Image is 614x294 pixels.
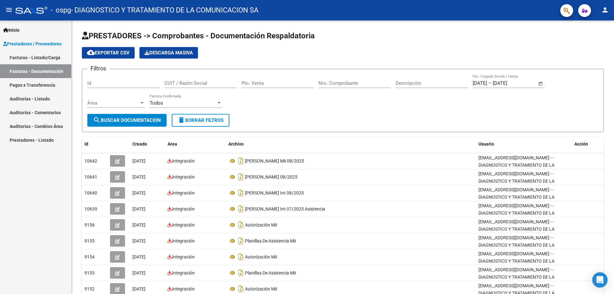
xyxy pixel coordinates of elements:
[478,187,555,207] span: [EMAIL_ADDRESS][DOMAIN_NAME] - - DIAGNOSTICO Y TRATAMIENTO DE LA COMUNICACI�N SA
[226,137,476,151] datatable-header-cell: Archivo
[132,206,146,211] span: [DATE]
[476,137,572,151] datatable-header-cell: Usuario
[574,141,588,147] span: Acción
[3,27,20,34] span: Inicio
[132,238,146,243] span: [DATE]
[488,80,492,86] span: –
[245,238,296,243] span: Planillas De Asistencia Mii
[237,268,245,278] i: Descargar documento
[245,174,297,179] span: [PERSON_NAME] 08/2025
[132,254,146,259] span: [DATE]
[51,3,71,17] span: - ospg
[84,141,88,147] span: Id
[172,222,195,227] span: Integración
[82,47,135,59] button: Exportar CSV
[87,49,95,56] mat-icon: cloud_download
[84,270,95,275] span: 9153
[473,80,487,86] input: Fecha inicio
[245,222,277,227] span: Autorizaciòn Mii
[132,174,146,179] span: [DATE]
[150,100,163,106] span: Todos
[87,50,130,56] span: Exportar CSV
[237,284,245,294] i: Descargar documento
[132,141,147,147] span: Creado
[132,270,146,275] span: [DATE]
[245,206,325,211] span: [PERSON_NAME] Int 07/2025 Asistencia
[478,235,555,255] span: [EMAIL_ADDRESS][DOMAIN_NAME] - - DIAGNOSTICO Y TRATAMIENTO DE LA COMUNICACI�N SA
[478,171,555,191] span: [EMAIL_ADDRESS][DOMAIN_NAME] - - DIAGNOSTICO Y TRATAMIENTO DE LA COMUNICACI�N SA
[93,117,161,123] span: Buscar Documentacion
[172,286,195,291] span: Integración
[478,155,555,175] span: [EMAIL_ADDRESS][DOMAIN_NAME] - - DIAGNOSTICO Y TRATAMIENTO DE LA COMUNICACI�N SA
[592,272,608,288] div: Open Intercom Messenger
[237,220,245,230] i: Descargar documento
[601,6,609,14] mat-icon: person
[3,40,61,47] span: Prestadores / Proveedores
[84,190,97,195] span: 10640
[172,174,195,179] span: Integración
[87,114,167,127] button: Buscar Documentacion
[165,137,226,151] datatable-header-cell: Area
[87,64,109,73] h3: Filtros
[172,114,229,127] button: Borrar Filtros
[145,50,193,56] span: Descarga Masiva
[84,286,95,291] span: 9152
[237,172,245,182] i: Descargar documento
[478,251,555,271] span: [EMAIL_ADDRESS][DOMAIN_NAME] - - DIAGNOSTICO Y TRATAMIENTO DE LA COMUNICACI�N SA
[537,80,545,87] button: Open calendar
[245,254,277,259] span: Autorizaciòn Mii
[132,286,146,291] span: [DATE]
[172,270,195,275] span: Integración
[139,47,198,59] button: Descarga Masiva
[245,270,296,275] span: Planillas De Asistencia Mii
[493,80,524,86] input: Fecha fin
[172,158,195,163] span: Integración
[82,31,315,40] span: PRESTADORES -> Comprobantes - Documentación Respaldatoria
[5,6,13,14] mat-icon: menu
[237,236,245,246] i: Descargar documento
[245,286,277,291] span: Autorización Mii
[237,188,245,198] i: Descargar documento
[245,158,304,163] span: [PERSON_NAME] Mii 08/2025
[84,254,95,259] span: 9154
[84,206,97,211] span: 10639
[237,156,245,166] i: Descargar documento
[478,203,555,223] span: [EMAIL_ADDRESS][DOMAIN_NAME] - - DIAGNOSTICO Y TRATAMIENTO DE LA COMUNICACI�N SA
[172,190,195,195] span: Integración
[168,141,177,147] span: Area
[572,137,604,151] datatable-header-cell: Acción
[84,158,97,163] span: 10642
[478,141,494,147] span: Usuario
[84,174,97,179] span: 10641
[237,252,245,262] i: Descargar documento
[132,190,146,195] span: [DATE]
[172,254,195,259] span: Integración
[177,117,224,123] span: Borrar Filtros
[84,238,95,243] span: 9155
[87,100,139,106] span: Área
[132,158,146,163] span: [DATE]
[93,116,101,124] mat-icon: search
[172,238,195,243] span: Integración
[84,222,95,227] span: 9156
[130,137,165,151] datatable-header-cell: Creado
[228,141,244,147] span: Archivo
[82,137,107,151] datatable-header-cell: Id
[245,190,304,195] span: [PERSON_NAME] Int 08/2025
[478,267,555,287] span: [EMAIL_ADDRESS][DOMAIN_NAME] - - DIAGNOSTICO Y TRATAMIENTO DE LA COMUNICACI�N SA
[132,222,146,227] span: [DATE]
[139,47,198,59] app-download-masive: Descarga masiva de comprobantes (adjuntos)
[177,116,185,124] mat-icon: delete
[478,219,555,239] span: [EMAIL_ADDRESS][DOMAIN_NAME] - - DIAGNOSTICO Y TRATAMIENTO DE LA COMUNICACI�N SA
[237,204,245,214] i: Descargar documento
[172,206,195,211] span: Integración
[71,3,258,17] span: - DIAGNOSTICO Y TRATAMIENTO DE LA COMUNICACION SA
